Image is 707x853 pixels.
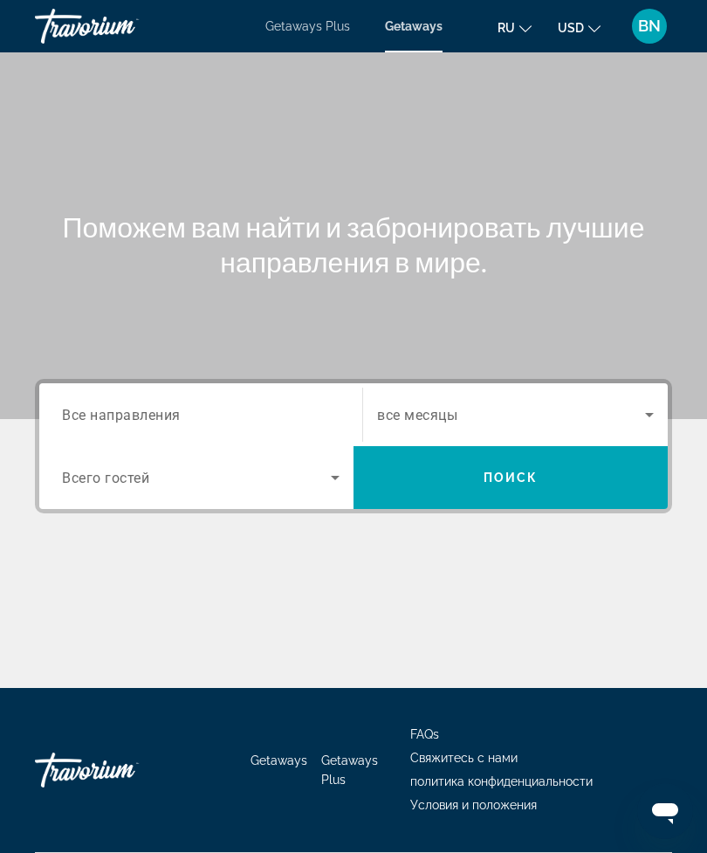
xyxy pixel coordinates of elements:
a: Getaways Plus [321,753,378,787]
a: Свяжитесь с нами [410,751,518,765]
a: Условия и положения [410,798,537,812]
a: FAQs [410,727,439,741]
button: User Menu [627,8,672,45]
a: Getaways Plus [265,19,350,33]
span: USD [558,21,584,35]
button: Поиск [353,446,668,509]
a: Travorium [35,3,209,49]
button: Change currency [558,15,601,40]
a: политика конфиденциальности [410,774,593,788]
button: Change language [498,15,532,40]
span: Поиск [484,471,539,485]
div: Search widget [39,383,668,509]
span: Все направления [62,406,181,423]
a: Getaways [251,753,307,767]
iframe: Кнопка запуска окна обмена сообщениями [637,783,693,839]
a: Getaways [385,19,443,33]
h1: Поможем вам найти и забронировать лучшие направления в мире. [35,210,672,279]
span: BN [638,17,661,35]
a: Travorium [35,744,209,796]
span: Всего гостей [62,470,149,486]
span: все месяцы [377,407,457,423]
span: ru [498,21,515,35]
